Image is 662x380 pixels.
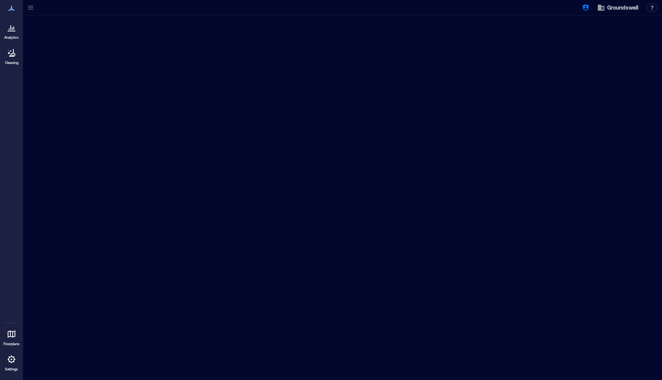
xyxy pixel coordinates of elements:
[607,4,638,11] span: Groundswell
[2,18,21,42] a: Analytics
[5,367,18,372] p: Settings
[2,44,21,67] a: Cleaning
[5,61,18,65] p: Cleaning
[4,35,19,40] p: Analytics
[595,2,641,14] button: Groundswell
[2,350,21,374] a: Settings
[1,325,22,349] a: Floorplans
[3,342,20,346] p: Floorplans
